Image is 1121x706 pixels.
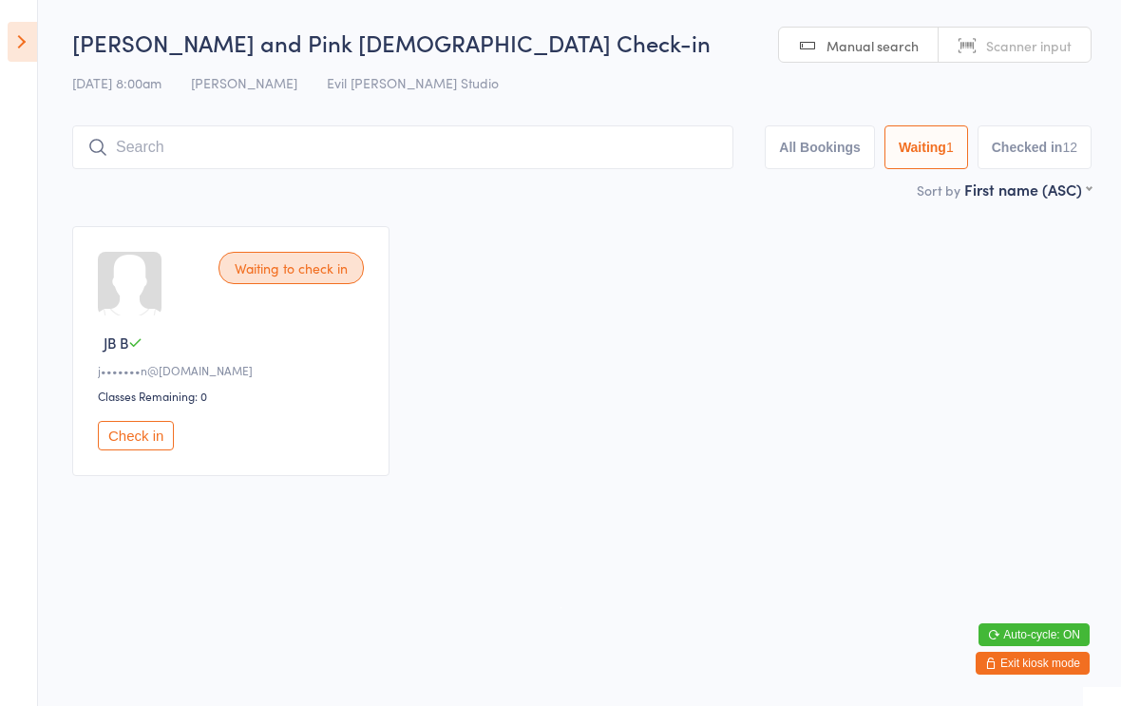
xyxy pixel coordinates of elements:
span: Manual search [826,36,919,55]
button: All Bookings [765,125,875,169]
div: 12 [1062,140,1077,155]
span: Scanner input [986,36,1072,55]
div: Waiting to check in [218,252,364,284]
h2: [PERSON_NAME] and Pink [DEMOGRAPHIC_DATA] Check-in [72,27,1092,58]
div: First name (ASC) [964,179,1092,200]
div: Classes Remaining: 0 [98,388,370,404]
label: Sort by [917,181,960,200]
button: Waiting1 [884,125,968,169]
button: Checked in12 [978,125,1092,169]
span: Evil [PERSON_NAME] Studio [327,73,499,92]
div: j•••••••n@[DOMAIN_NAME] [98,362,370,378]
button: Check in [98,421,174,450]
button: Auto-cycle: ON [978,623,1090,646]
button: Exit kiosk mode [976,652,1090,675]
input: Search [72,125,733,169]
span: [DATE] 8:00am [72,73,161,92]
span: [PERSON_NAME] [191,73,297,92]
span: JB B [104,333,128,353]
div: 1 [946,140,954,155]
